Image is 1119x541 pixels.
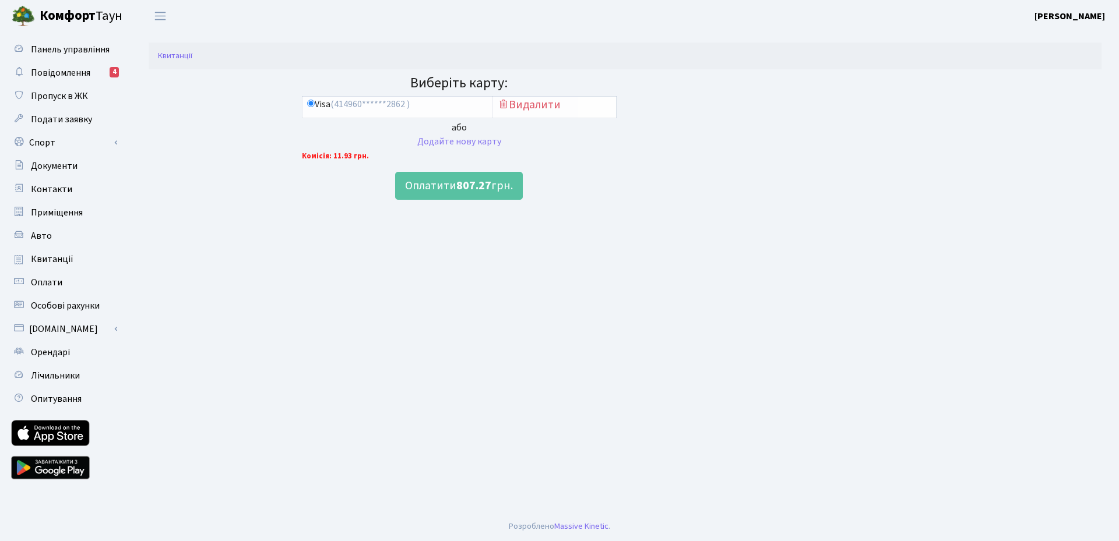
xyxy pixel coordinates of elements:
[1034,10,1105,23] b: [PERSON_NAME]
[6,154,122,178] a: Документи
[6,364,122,387] a: Лічильники
[395,172,523,200] button: Оплатити807.27грн.
[40,6,96,25] b: Комфорт
[31,369,80,382] span: Лічильники
[31,206,83,219] span: Приміщення
[6,38,122,61] a: Панель управління
[31,160,78,172] span: Документи
[6,178,122,201] a: Контакти
[302,135,617,148] div: Додайте нову карту
[1034,9,1105,23] a: [PERSON_NAME]
[6,201,122,224] a: Приміщення
[31,113,92,126] span: Подати заявку
[6,61,122,84] a: Повідомлення4
[31,66,90,79] span: Повідомлення
[31,183,72,196] span: Контакти
[31,253,73,266] span: Квитанції
[6,387,122,411] a: Опитування
[302,75,617,92] h4: Виберіть карту:
[31,90,88,102] span: Пропуск в ЖК
[509,520,610,533] div: Розроблено .
[158,49,192,62] a: Квитанції
[6,271,122,294] a: Оплати
[6,294,122,317] a: Особові рахунки
[6,131,122,154] a: Спорт
[6,84,122,108] a: Пропуск в ЖК
[302,151,369,161] b: Комісія: 11.93 грн.
[554,520,608,532] a: Massive Kinetic
[6,247,122,271] a: Квитанції
[31,346,70,359] span: Орендарі
[31,229,52,242] span: Авто
[31,299,100,312] span: Особові рахунки
[31,393,82,405] span: Опитування
[31,43,110,56] span: Панель управління
[40,6,122,26] span: Таун
[6,317,122,341] a: [DOMAIN_NAME]
[302,121,617,135] div: або
[110,67,119,77] div: 4
[146,6,175,26] button: Переключити навігацію
[6,341,122,364] a: Орендарі
[456,178,491,194] b: 807.27
[31,276,62,289] span: Оплати
[6,108,122,131] a: Подати заявку
[6,224,122,247] a: Авто
[307,98,410,111] label: Visa
[497,98,611,112] h5: Видалити
[12,5,35,28] img: logo.png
